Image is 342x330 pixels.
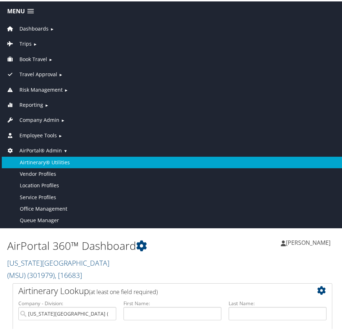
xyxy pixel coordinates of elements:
label: First Name: [123,298,221,306]
span: ► [64,86,68,91]
span: ► [49,55,53,61]
a: Travel Approval [5,69,57,76]
label: Last Name: [229,298,327,306]
span: ► [58,132,62,137]
span: Company Admin [19,115,59,123]
label: Company - Division: [18,298,116,306]
span: Trips [19,38,32,46]
a: Trips [5,39,32,46]
span: ( 301979 ) [27,269,55,279]
span: (at least one field required) [89,287,158,294]
h1: AirPortal 360™ Dashboard [7,237,172,252]
a: [PERSON_NAME] [281,230,338,252]
span: , [ 16683 ] [55,269,82,279]
span: AirPortal® Admin [19,145,62,153]
a: Employee Tools [5,130,57,137]
span: ▼ [63,147,67,152]
span: ► [59,70,63,76]
span: ► [50,25,54,30]
span: Employee Tools [19,130,57,138]
a: Menu [4,4,37,16]
span: Book Travel [19,54,47,62]
a: [US_STATE][GEOGRAPHIC_DATA] (MSU) [7,257,109,279]
h2: Airtinerary Lookup [18,283,300,295]
a: Company Admin [5,115,59,122]
span: Risk Management [19,84,63,92]
a: Book Travel [5,54,47,61]
span: ► [33,40,37,45]
span: Travel Approval [19,69,57,77]
span: Menu [7,6,25,13]
span: Reporting [19,100,43,107]
a: AirPortal® Admin [5,146,62,152]
span: Dashboards [19,23,49,31]
span: ► [61,116,65,122]
span: [PERSON_NAME] [286,237,330,245]
a: Dashboards [5,24,49,31]
a: Reporting [5,100,43,107]
a: Risk Management [5,85,63,92]
span: ► [45,101,49,106]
